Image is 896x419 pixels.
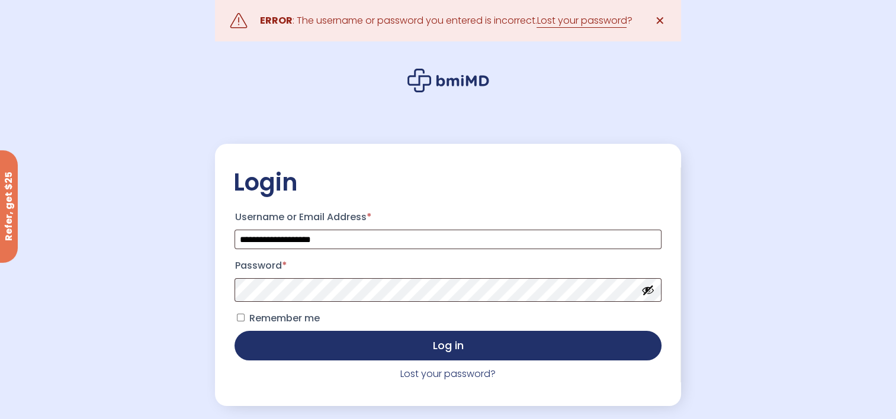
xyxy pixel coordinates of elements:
[237,314,245,321] input: Remember me
[235,208,661,227] label: Username or Email Address
[400,367,496,381] a: Lost your password?
[648,9,672,33] a: ✕
[259,12,632,29] div: : The username or password you entered is incorrect. ?
[235,331,661,360] button: Log in
[537,14,627,28] a: Lost your password
[655,12,665,29] span: ✕
[249,311,319,325] span: Remember me
[641,283,654,296] button: Show password
[259,14,292,27] strong: ERROR
[235,256,661,275] label: Password
[233,167,663,197] h2: Login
